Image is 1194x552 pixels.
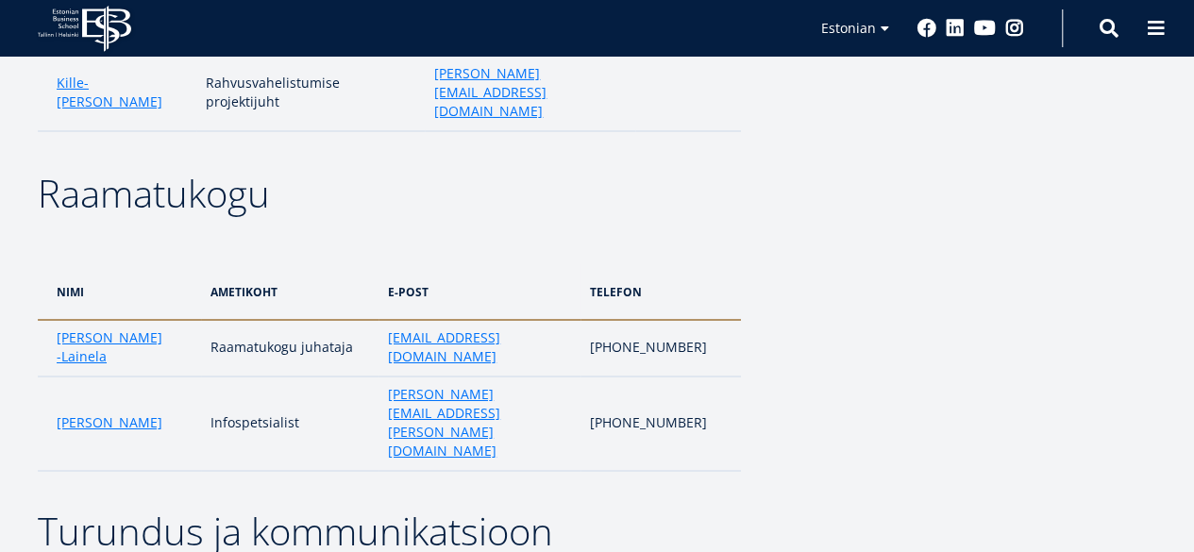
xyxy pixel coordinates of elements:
th: e-post [378,264,580,320]
td: Raamatukogu juhataja [201,320,378,376]
a: [PERSON_NAME][EMAIL_ADDRESS][PERSON_NAME][DOMAIN_NAME] [388,385,571,460]
h2: Raamatukogu [38,170,741,217]
td: Infospetsialist [201,376,378,471]
td: [PHONE_NUMBER] [580,320,741,376]
a: Linkedin [946,19,965,38]
a: [PERSON_NAME] [57,413,162,432]
td: [PHONE_NUMBER] [580,376,741,471]
th: ametikoht [201,264,378,320]
a: Kille-[PERSON_NAME] [57,74,187,111]
a: Instagram [1005,19,1024,38]
a: [PERSON_NAME] [57,328,162,347]
a: -Lainela [57,347,107,366]
a: [PERSON_NAME][EMAIL_ADDRESS][DOMAIN_NAME] [434,64,626,121]
a: Youtube [974,19,996,38]
a: [EMAIL_ADDRESS][DOMAIN_NAME] [388,328,571,366]
td: Rahvusvahelistumise projektijuht [196,56,426,131]
th: nimi [38,264,201,320]
a: Facebook [917,19,936,38]
th: telefon [580,264,741,320]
